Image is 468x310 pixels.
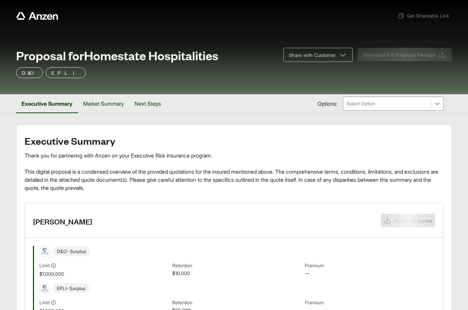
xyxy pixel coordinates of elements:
span: Options: [318,100,337,108]
span: Limit [39,299,49,306]
a: Anzen website [16,12,58,20]
button: Next Steps [129,94,167,113]
button: Get Shareable Link [395,9,452,22]
img: Hudson [40,246,50,256]
span: $10,000 [172,270,302,277]
span: Share with Customer [289,51,336,59]
span: Premium [305,262,435,270]
h2: Executive Summary [25,135,443,146]
span: Proposal for Homestate Hospitalities [16,48,218,62]
div: Thank you for partnering with Anzen on your Executive Risk insurance program. This digital propos... [25,151,443,192]
span: Retention [172,299,302,307]
span: Get Shareable Link [398,12,449,19]
h3: [PERSON_NAME] [33,216,92,227]
p: EPLI [51,69,80,77]
span: $1,000,000 [39,270,170,277]
span: Limit [39,262,49,269]
button: Market Summary [78,94,129,113]
span: EPLI - Surplus [53,283,89,293]
span: — [305,270,435,277]
p: D&O [22,69,37,77]
button: Executive Summary [16,94,78,113]
button: Share with Customer [283,48,353,62]
span: D&O - Surplus [53,246,90,256]
span: Premium [305,299,435,307]
span: Retention [172,262,302,270]
img: Hudson [40,283,50,293]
